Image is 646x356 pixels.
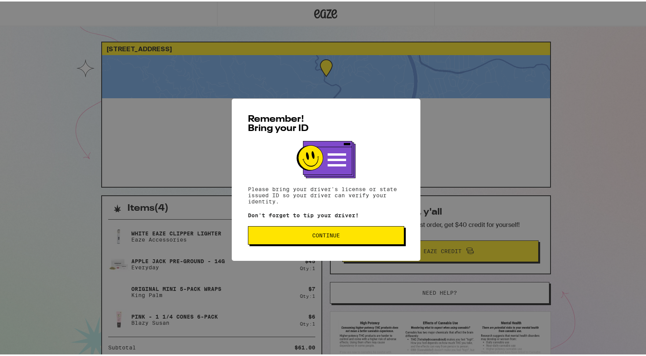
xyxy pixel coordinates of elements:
[248,225,404,243] button: Continue
[248,185,404,203] p: Please bring your driver's license or state issued ID so your driver can verify your identity.
[248,113,309,132] span: Remember! Bring your ID
[5,5,55,12] span: Hi. Need any help?
[248,211,404,217] p: Don't forget to tip your driver!
[312,231,340,237] span: Continue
